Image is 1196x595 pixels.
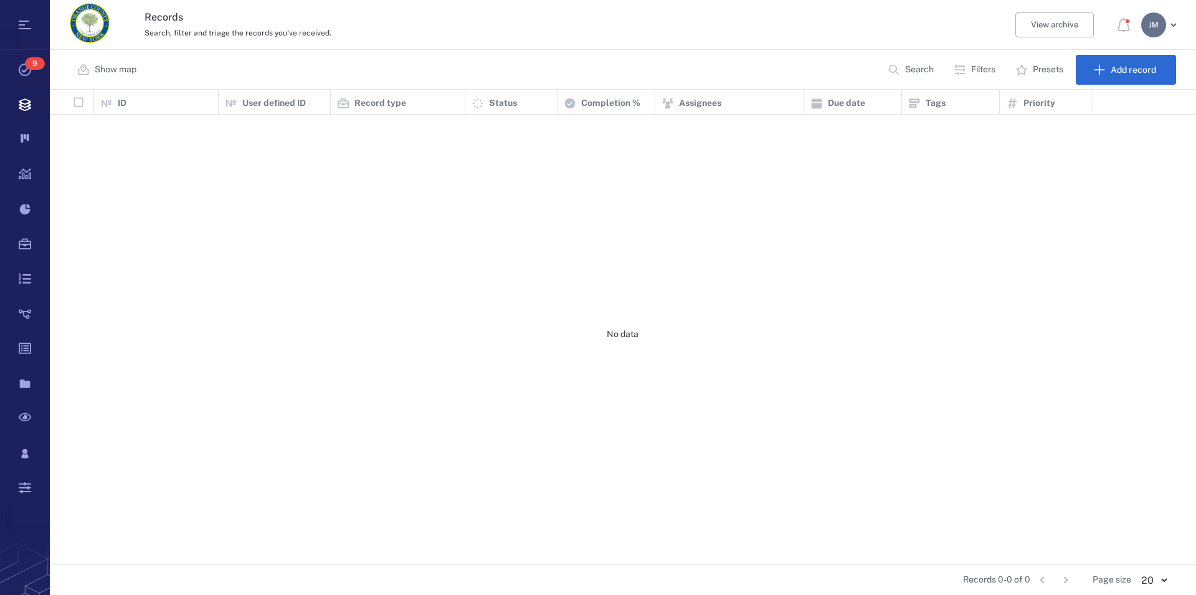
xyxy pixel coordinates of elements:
[489,97,517,110] p: Status
[905,64,934,76] p: Search
[70,3,110,47] a: Go home
[581,97,640,110] p: Completion %
[1093,574,1131,586] span: Page size
[70,55,146,85] button: Show map
[25,57,45,70] span: 9
[1076,55,1176,85] button: Add record
[1141,12,1181,37] button: JM
[1015,12,1094,37] button: View archive
[145,29,331,37] span: Search, filter and triage the records you've received.
[946,55,1005,85] button: Filters
[963,574,1030,586] span: Records 0-0 of 0
[1131,573,1176,588] div: 20
[1141,12,1166,37] div: J M
[242,97,306,110] p: User defined ID
[95,64,136,76] p: Show map
[1030,570,1078,590] nav: pagination navigation
[971,64,995,76] p: Filters
[828,97,865,110] p: Due date
[1023,97,1055,110] p: Priority
[679,97,721,110] p: Assignees
[70,3,110,43] img: Orange County Planning Department logo
[1033,64,1063,76] p: Presets
[880,55,944,85] button: Search
[118,97,126,110] p: ID
[1008,55,1073,85] button: Presets
[50,115,1195,555] div: No data
[145,10,823,25] h3: Records
[354,97,406,110] p: Record type
[926,97,946,110] p: Tags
